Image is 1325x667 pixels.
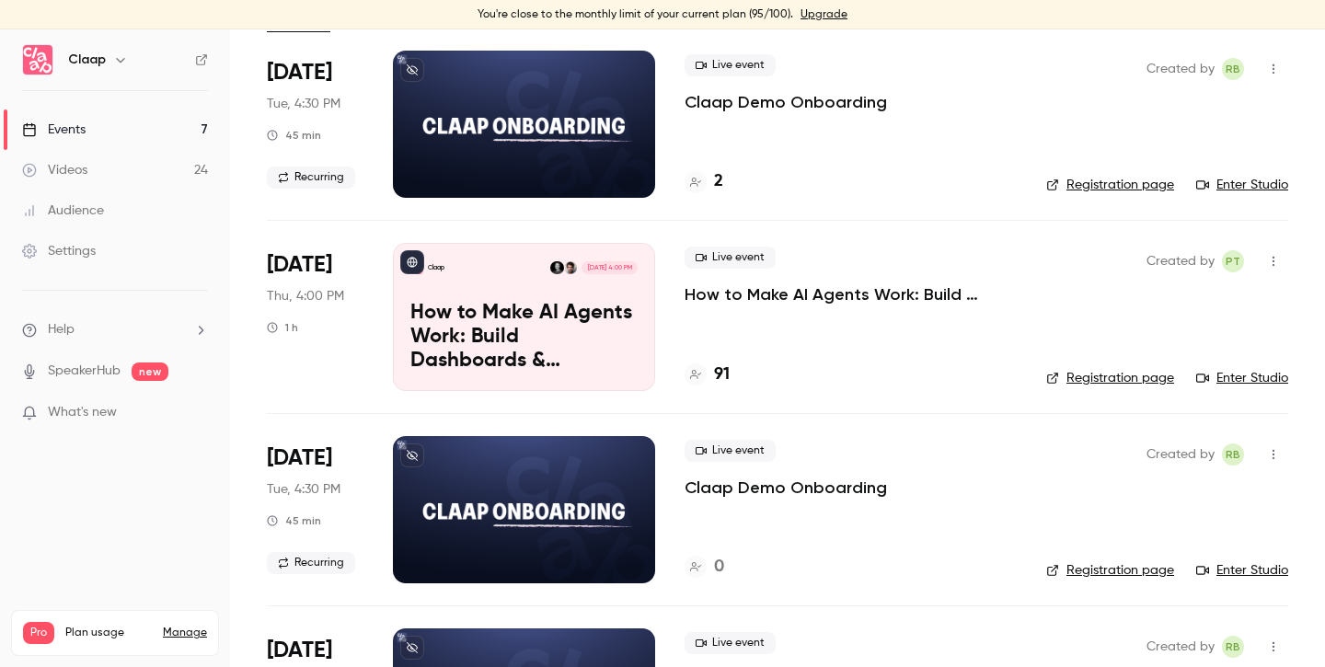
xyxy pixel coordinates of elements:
[267,167,355,189] span: Recurring
[267,436,363,583] div: Sep 16 Tue, 5:30 PM (Europe/Paris)
[582,261,637,274] span: [DATE] 4:00 PM
[801,7,847,22] a: Upgrade
[1222,58,1244,80] span: Robin Bonduelle
[1196,561,1288,580] a: Enter Studio
[267,58,332,87] span: [DATE]
[1222,636,1244,658] span: Robin Bonduelle
[685,632,776,654] span: Live event
[685,247,776,269] span: Live event
[685,362,730,387] a: 91
[685,169,723,194] a: 2
[267,552,355,574] span: Recurring
[1046,561,1174,580] a: Registration page
[714,362,730,387] h4: 91
[23,622,54,644] span: Pro
[163,626,207,640] a: Manage
[267,320,298,335] div: 1 h
[22,161,87,179] div: Videos
[267,243,363,390] div: Sep 11 Thu, 4:00 PM (Europe/Lisbon)
[685,283,1017,305] a: How to Make AI Agents Work: Build Dashboards & Automations with Claap MCP
[1222,250,1244,272] span: Pierre Touzeau
[1046,369,1174,387] a: Registration page
[1226,250,1240,272] span: PT
[685,555,724,580] a: 0
[22,320,208,339] li: help-dropdown-opener
[1226,636,1240,658] span: RB
[267,128,321,143] div: 45 min
[685,54,776,76] span: Live event
[48,320,75,339] span: Help
[714,169,723,194] h4: 2
[267,480,340,499] span: Tue, 4:30 PM
[1196,369,1288,387] a: Enter Studio
[685,477,887,499] a: Claap Demo Onboarding
[1046,176,1174,194] a: Registration page
[1196,176,1288,194] a: Enter Studio
[22,201,104,220] div: Audience
[267,287,344,305] span: Thu, 4:00 PM
[564,261,577,274] img: Pierre Touzeau
[1146,636,1215,658] span: Created by
[23,45,52,75] img: Claap
[186,405,208,421] iframe: Noticeable Trigger
[65,626,152,640] span: Plan usage
[1146,250,1215,272] span: Created by
[685,91,887,113] a: Claap Demo Onboarding
[267,95,340,113] span: Tue, 4:30 PM
[1222,443,1244,466] span: Robin Bonduelle
[1226,443,1240,466] span: RB
[410,302,638,373] p: How to Make AI Agents Work: Build Dashboards & Automations with Claap MCP
[132,362,168,381] span: new
[1146,443,1215,466] span: Created by
[714,555,724,580] h4: 0
[393,243,655,390] a: How to Make AI Agents Work: Build Dashboards & Automations with Claap MCPClaapPierre TouzeauRobin...
[267,51,363,198] div: Sep 9 Tue, 5:30 PM (Europe/Paris)
[22,242,96,260] div: Settings
[428,263,444,272] p: Claap
[48,362,121,381] a: SpeakerHub
[267,636,332,665] span: [DATE]
[267,513,321,528] div: 45 min
[68,51,106,69] h6: Claap
[22,121,86,139] div: Events
[267,443,332,473] span: [DATE]
[550,261,563,274] img: Robin Bonduelle
[267,250,332,280] span: [DATE]
[1226,58,1240,80] span: RB
[48,403,117,422] span: What's new
[1146,58,1215,80] span: Created by
[685,440,776,462] span: Live event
